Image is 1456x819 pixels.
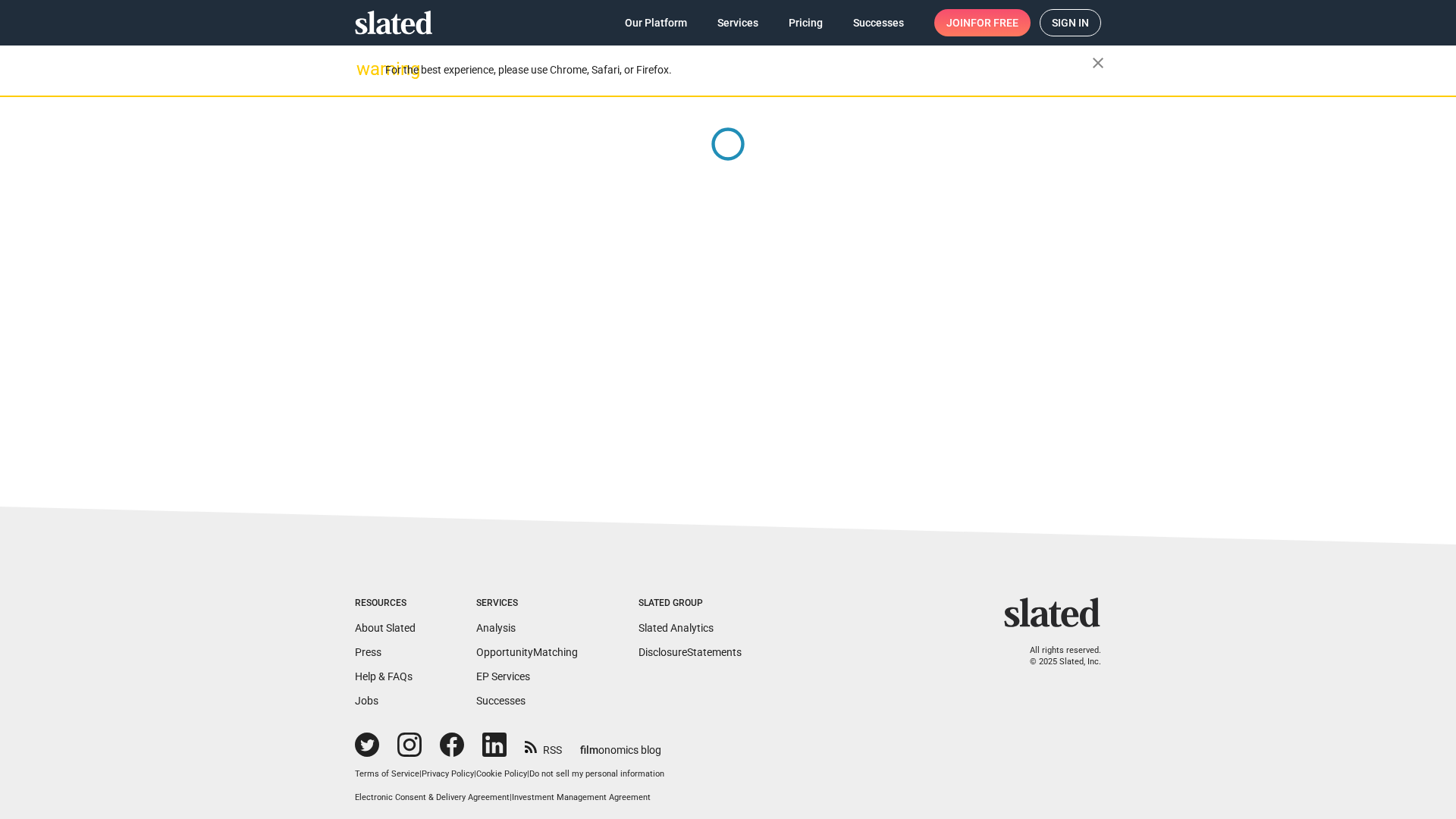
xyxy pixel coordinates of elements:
[356,60,375,78] mat-icon: warning
[934,9,1031,36] a: Joinfor free
[355,646,381,658] a: Press
[510,792,512,802] span: |
[474,769,476,779] span: |
[476,695,526,707] a: Successes
[841,9,916,36] a: Successes
[355,670,413,682] a: Help & FAQs
[580,731,661,758] a: filmonomics blog
[1040,9,1101,36] a: Sign in
[355,622,416,634] a: About Slated
[476,622,516,634] a: Analysis
[476,769,527,779] a: Cookie Policy
[639,598,742,610] div: Slated Group
[705,9,770,36] a: Services
[476,598,578,610] div: Services
[580,744,598,756] span: film
[639,646,742,658] a: DisclosureStatements
[789,9,823,36] span: Pricing
[525,734,562,758] a: RSS
[422,769,474,779] a: Privacy Policy
[777,9,835,36] a: Pricing
[527,769,529,779] span: |
[946,9,1018,36] span: Join
[853,9,904,36] span: Successes
[625,9,687,36] span: Our Platform
[512,792,651,802] a: Investment Management Agreement
[717,9,758,36] span: Services
[1014,645,1101,667] p: All rights reserved. © 2025 Slated, Inc.
[355,792,510,802] a: Electronic Consent & Delivery Agreement
[613,9,699,36] a: Our Platform
[385,60,1092,80] div: For the best experience, please use Chrome, Safari, or Firefox.
[476,646,578,658] a: OpportunityMatching
[355,598,416,610] div: Resources
[355,695,378,707] a: Jobs
[639,622,714,634] a: Slated Analytics
[529,769,664,780] button: Do not sell my personal information
[1052,10,1089,36] span: Sign in
[1089,54,1107,72] mat-icon: close
[419,769,422,779] span: |
[476,670,530,682] a: EP Services
[971,9,1018,36] span: for free
[355,769,419,779] a: Terms of Service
